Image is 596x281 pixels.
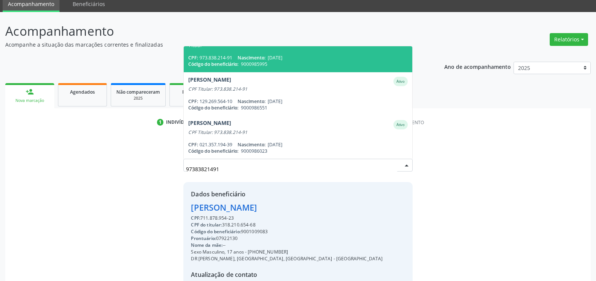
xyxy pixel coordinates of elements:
[191,235,383,242] div: 07922130
[238,98,265,105] span: Nascimento:
[188,105,238,111] span: Código do beneficiário:
[268,141,282,148] span: [DATE]
[188,86,407,92] div: CPF Titular: 973.838.214-91
[5,22,415,41] p: Acompanhamento
[11,98,49,103] div: Nova marcação
[188,141,198,148] span: CPF:
[166,119,191,126] div: Indivíduo
[188,141,407,148] div: 021.357.194-39
[241,105,267,111] span: 9000986551
[191,222,222,228] span: CPF do titular:
[191,190,383,199] div: Dados beneficiário
[188,61,238,67] span: Código do beneficiário:
[188,120,231,129] div: [PERSON_NAME]
[175,96,213,101] div: 2025
[396,122,405,127] small: Ativo
[191,215,383,222] div: 711.878.954-23
[188,77,231,86] div: [PERSON_NAME]
[157,119,164,126] div: 1
[268,98,282,105] span: [DATE]
[238,55,265,61] span: Nascimento:
[188,98,198,105] span: CPF:
[182,89,206,95] span: Resolvidos
[70,89,95,95] span: Agendados
[188,98,407,105] div: 129.269.564-10
[188,55,407,61] div: 973.838.214-91
[268,55,282,61] span: [DATE]
[191,255,383,262] div: DR [PERSON_NAME], [GEOGRAPHIC_DATA], [GEOGRAPHIC_DATA] - [GEOGRAPHIC_DATA]
[241,61,267,67] span: 9000985995
[191,201,383,214] div: [PERSON_NAME]
[238,141,265,148] span: Nascimento:
[191,249,383,255] div: Sexo Masculino, 17 anos - [PHONE_NUMBER]
[116,96,160,101] div: 2025
[5,41,415,49] p: Acompanhe a situação das marcações correntes e finalizadas
[191,270,383,279] div: Atualização de contato
[191,242,383,249] div: --
[188,55,198,61] span: CPF:
[550,33,588,46] button: Relatórios
[191,228,383,235] div: 9001009083
[191,242,223,248] span: Nome da mãe:
[186,161,397,176] input: Busque por nome, código ou CPF
[116,89,160,95] span: Não compareceram
[241,148,267,154] span: 9000986023
[26,88,34,96] div: person_add
[396,79,405,84] small: Ativo
[188,148,238,154] span: Código do beneficiário:
[188,129,407,135] div: CPF Titular: 973.838.214-91
[191,222,383,228] div: 318.210.654-68
[191,215,200,221] span: CPF:
[191,228,241,235] span: Código do beneficiário:
[191,235,216,242] span: Prontuário:
[444,62,511,71] p: Ano de acompanhamento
